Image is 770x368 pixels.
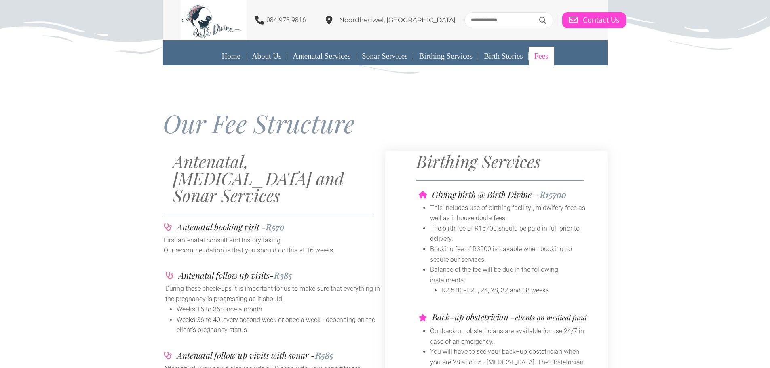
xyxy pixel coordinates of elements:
li: This includes use of birthing facility , midwifery fees as well as inhouse doula fees. [430,203,591,223]
h4: Back-up obstetrician - [432,313,589,322]
a: Contact Us [562,12,626,28]
li: Balance of the fee will be due in the following instalments: [430,265,591,285]
span: Contact Us [583,16,620,25]
a: Home [216,47,246,65]
a: Birth Stories [478,47,529,65]
a: About Us [246,47,287,65]
h4: Antenatal follow up vivits with sonar - [177,351,333,360]
li: Weeks 36 to 40: every second week or once a week - depending on the client's pregnancy status. [177,315,383,335]
p: Our recommendation is that you should do this at 16 weeks. [164,245,384,256]
li: Weeks 16 to 36: once a month [177,304,383,315]
span: Our Fee Structure [163,106,355,140]
span: clients on medical fund [515,313,587,322]
a: Sonar Services [356,47,413,65]
li: R2 540 at 20, 24, 28, 32 and 38 weeks [441,285,591,296]
li: Our back-up obstetricians are available for use 24/7 in case of an emergency. [430,326,591,347]
a: Birthing Services [413,47,478,65]
a: Fees [529,47,554,65]
span: R585 [315,349,333,361]
h4: Antenatal booking visit - [177,223,285,231]
span: R385 [274,269,292,281]
p: First antenatal consult and history taking. [164,235,384,246]
a: Antenatal Services [287,47,356,65]
p: During these check-ups it is important for us to make sure that everything in the pregnancy is pr... [165,284,383,304]
span: Noordheuwel, [GEOGRAPHIC_DATA] [339,16,456,24]
span: R570 [266,221,285,232]
h2: Antenatal, [MEDICAL_DATA] and Sonar Services [173,153,385,204]
h4: Giving birth @ Birth Divine - [432,190,566,199]
li: The birth fee of R15700 should be paid in full prior to delivery. [430,223,591,244]
h4: Antenatal follow up visits- [179,271,292,280]
span: R15700 [540,189,566,200]
p: 084 973 9816 [266,15,306,25]
h2: Birthing Services [416,153,603,170]
li: Booking fee of R3000 is payable when booking, to secure our services. [430,244,591,265]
